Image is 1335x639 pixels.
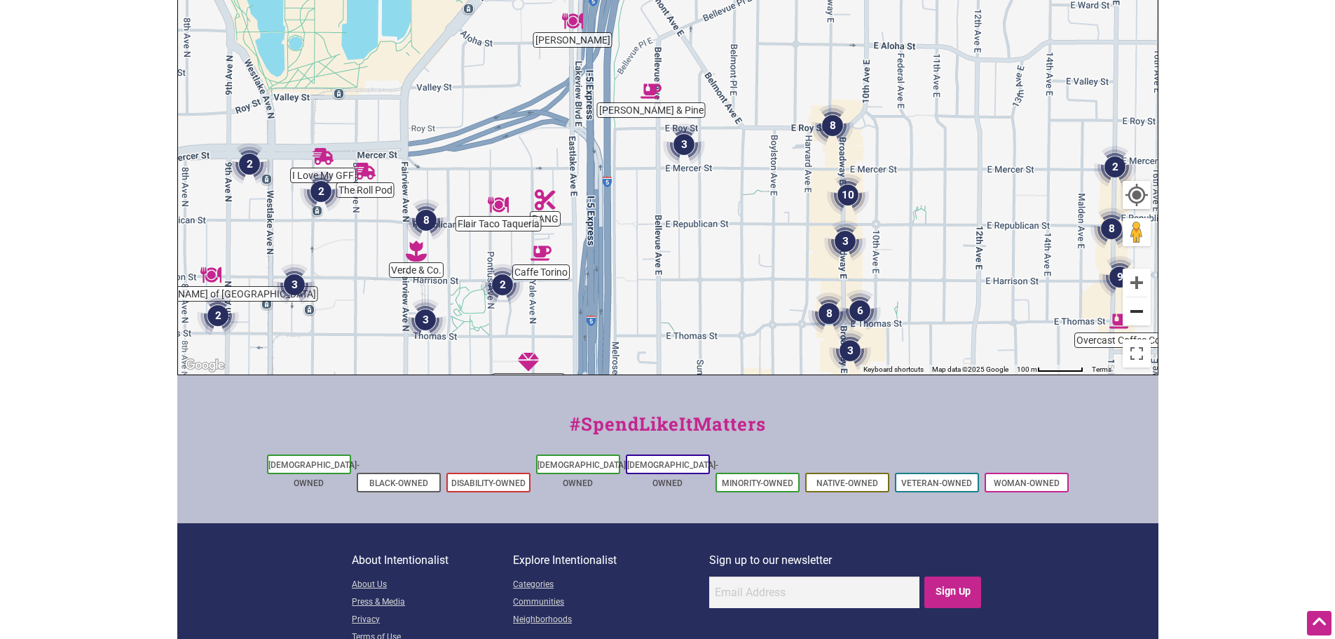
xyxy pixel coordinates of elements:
a: Press & Media [352,594,513,612]
a: Black-Owned [369,478,428,488]
div: 3 [404,299,446,341]
a: Terms [1092,365,1111,373]
div: Flair Taco Taqueria [488,194,509,215]
a: About Us [352,577,513,594]
button: Toggle fullscreen view [1121,338,1152,369]
div: 2 [481,264,523,306]
div: Sushi Kappo Tamura [562,11,583,32]
div: 3 [663,123,705,166]
div: BANG [535,189,556,210]
button: Drag Pegman onto the map to open Street View [1123,218,1151,246]
div: 9 [1099,256,1141,298]
button: Your Location [1123,181,1151,209]
div: 8 [808,292,850,335]
div: Caffe Torino [530,243,552,264]
a: Woman-Owned [994,478,1060,488]
input: Email Address [709,577,919,608]
div: Bury Me In Gold [518,351,539,372]
p: About Intentionalist [352,551,513,570]
div: 3 [829,330,871,372]
div: Scroll Back to Top [1307,611,1331,635]
a: Neighborhoods [513,612,709,629]
a: Disability-Owned [451,478,526,488]
a: Communities [513,594,709,612]
div: 8 [405,199,447,241]
button: Keyboard shortcuts [863,365,924,375]
div: Verde & Co. [406,241,427,262]
a: Native-Owned [816,478,878,488]
div: #SpendLikeItMatters [177,410,1158,452]
div: 8 [1090,208,1132,250]
div: The Roll Pod [355,161,376,182]
a: [DEMOGRAPHIC_DATA]-Owned [268,460,360,488]
img: Google [182,356,228,375]
div: I Love My GFF [313,146,334,167]
div: Overcast Coffee Co. [1109,311,1130,332]
a: Veteran-Owned [901,478,972,488]
a: [DEMOGRAPHIC_DATA]-Owned [627,460,718,488]
button: Zoom in [1123,269,1151,297]
button: Zoom out [1123,297,1151,325]
div: 3 [824,220,866,262]
span: Map data ©2025 Google [932,365,1008,373]
a: Minority-Owned [722,478,793,488]
a: Privacy [352,612,513,629]
a: Categories [513,577,709,594]
span: 100 m [1017,365,1037,373]
p: Sign up to our newsletter [709,551,983,570]
a: Open this area in Google Maps (opens a new window) [182,356,228,375]
div: 2 [1094,146,1136,188]
div: Finch & Pine [641,81,662,102]
div: 3 [273,264,315,306]
div: 6 [839,290,881,332]
button: Map Scale: 100 m per 62 pixels [1013,365,1088,375]
p: Explore Intentionalist [513,551,709,570]
div: Hurry Curry of Tokyo [200,264,221,285]
div: 10 [827,174,869,216]
input: Sign Up [924,577,981,608]
div: 2 [228,143,271,185]
div: 2 [197,295,239,337]
div: 8 [812,105,854,147]
a: [DEMOGRAPHIC_DATA]-Owned [538,460,629,488]
div: 2 [300,170,342,213]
